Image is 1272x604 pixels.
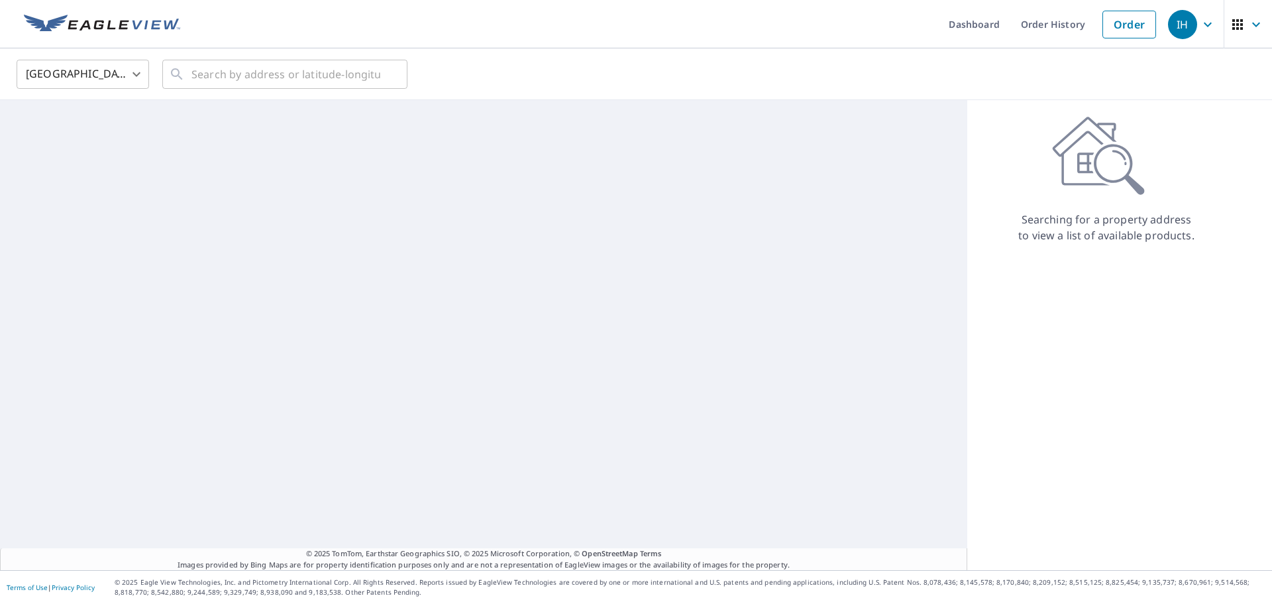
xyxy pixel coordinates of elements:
[191,56,380,93] input: Search by address or latitude-longitude
[1102,11,1156,38] a: Order
[7,583,48,592] a: Terms of Use
[1018,211,1195,243] p: Searching for a property address to view a list of available products.
[582,548,637,558] a: OpenStreetMap
[640,548,662,558] a: Terms
[1168,10,1197,39] div: IH
[52,583,95,592] a: Privacy Policy
[24,15,180,34] img: EV Logo
[17,56,149,93] div: [GEOGRAPHIC_DATA]
[115,577,1265,597] p: © 2025 Eagle View Technologies, Inc. and Pictometry International Corp. All Rights Reserved. Repo...
[306,548,662,560] span: © 2025 TomTom, Earthstar Geographics SIO, © 2025 Microsoft Corporation, ©
[7,583,95,591] p: |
